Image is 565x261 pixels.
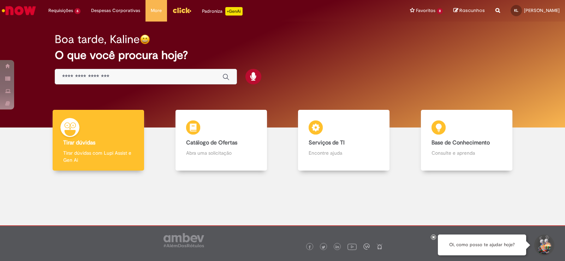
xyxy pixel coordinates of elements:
[160,110,283,171] a: Catálogo de Ofertas Abra uma solicitação
[63,149,133,164] p: Tirar dúvidas com Lupi Assist e Gen Ai
[335,245,339,249] img: logo_footer_linkedin.png
[363,243,370,250] img: logo_footer_workplace.png
[308,245,311,249] img: logo_footer_facebook.png
[432,139,490,146] b: Base de Conhecimento
[37,110,160,171] a: Tirar dúvidas Tirar dúvidas com Lupi Assist e Gen Ai
[416,7,435,14] span: Favoritos
[514,8,518,13] span: KL
[405,110,528,171] a: Base de Conhecimento Consulte e aprenda
[55,49,510,61] h2: O que você procura hoje?
[140,34,150,45] img: happy-face.png
[309,139,345,146] b: Serviços de TI
[309,149,379,156] p: Encontre ajuda
[438,235,526,255] div: Oi, como posso te ajudar hoje?
[432,149,502,156] p: Consulte e aprenda
[225,7,243,16] p: +GenAi
[48,7,73,14] span: Requisições
[1,4,37,18] img: ServiceNow
[453,7,485,14] a: Rascunhos
[151,7,162,14] span: More
[172,5,191,16] img: click_logo_yellow_360x200.png
[163,233,204,247] img: logo_footer_ambev_rotulo_gray.png
[459,7,485,14] span: Rascunhos
[376,243,383,250] img: logo_footer_naosei.png
[202,7,243,16] div: Padroniza
[322,245,325,249] img: logo_footer_twitter.png
[186,139,237,146] b: Catálogo de Ofertas
[186,149,256,156] p: Abra uma solicitação
[55,33,140,46] h2: Boa tarde, Kaline
[524,7,560,13] span: [PERSON_NAME]
[533,235,554,256] button: Iniciar Conversa de Suporte
[75,8,81,14] span: 6
[91,7,140,14] span: Despesas Corporativas
[347,242,357,251] img: logo_footer_youtube.png
[63,139,95,146] b: Tirar dúvidas
[282,110,405,171] a: Serviços de TI Encontre ajuda
[437,8,443,14] span: 8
